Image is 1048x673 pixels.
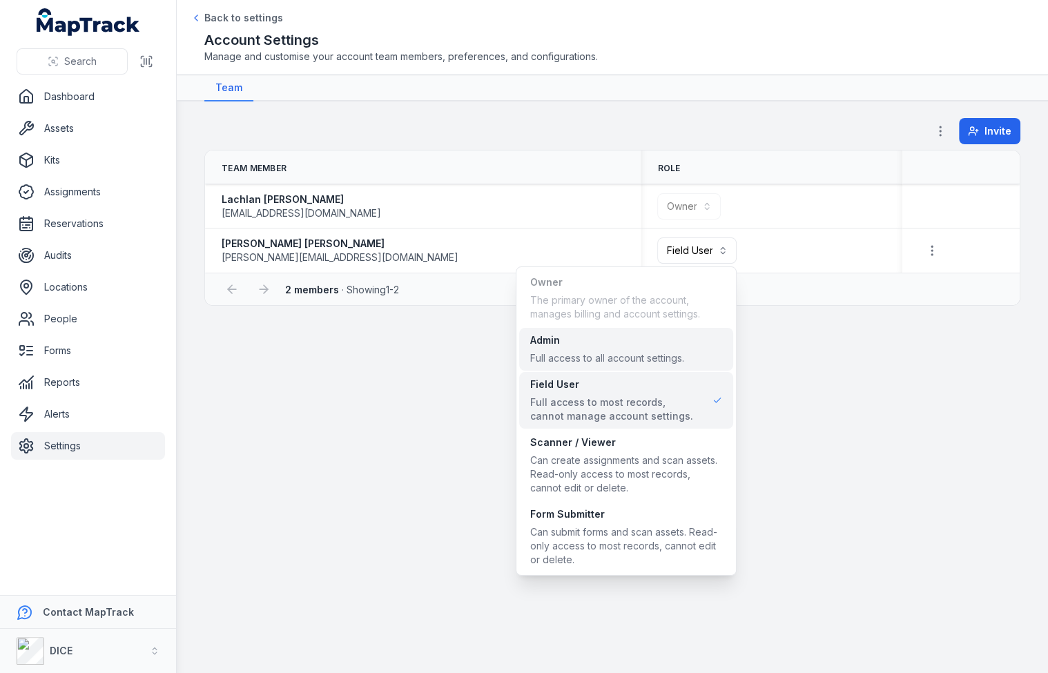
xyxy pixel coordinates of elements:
[516,266,737,576] div: Field User
[530,275,722,289] div: Owner
[530,507,722,521] div: Form Submitter
[530,436,722,449] div: Scanner / Viewer
[530,333,684,347] div: Admin
[530,351,684,365] div: Full access to all account settings.
[530,293,722,321] div: The primary owner of the account, manages billing and account settings.
[530,396,701,423] div: Full access to most records, cannot manage account settings.
[530,525,722,567] div: Can submit forms and scan assets. Read-only access to most records, cannot edit or delete.
[657,237,737,264] button: Field User
[530,378,701,391] div: Field User
[530,453,722,495] div: Can create assignments and scan assets. Read-only access to most records, cannot edit or delete.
